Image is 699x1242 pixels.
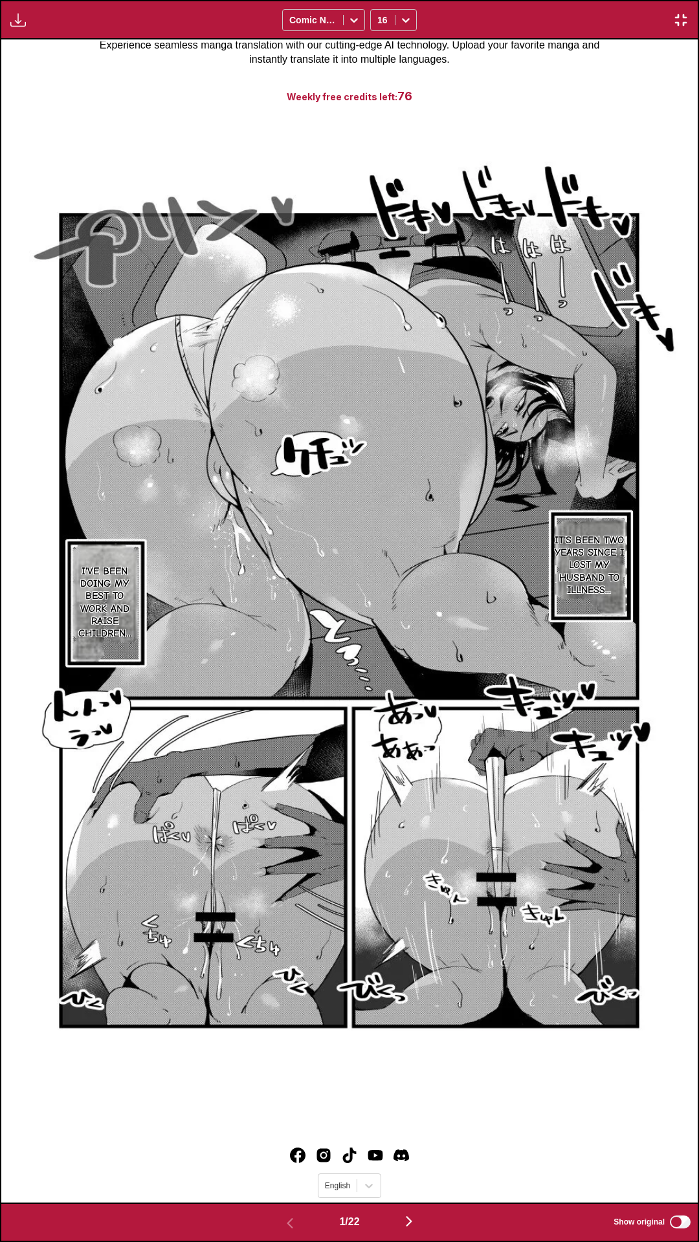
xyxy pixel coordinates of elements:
span: 1 / 22 [339,1216,359,1228]
span: Show original [614,1217,665,1226]
img: Manga Panel [1,128,698,1114]
img: Next page [401,1214,417,1229]
img: Previous page [282,1215,298,1231]
input: Show original [670,1215,691,1228]
img: Download translated images [10,12,26,28]
p: I've been doing my best to work and raise children... [69,563,140,642]
p: It's been two years since I lost my husband to illness... [549,532,629,599]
